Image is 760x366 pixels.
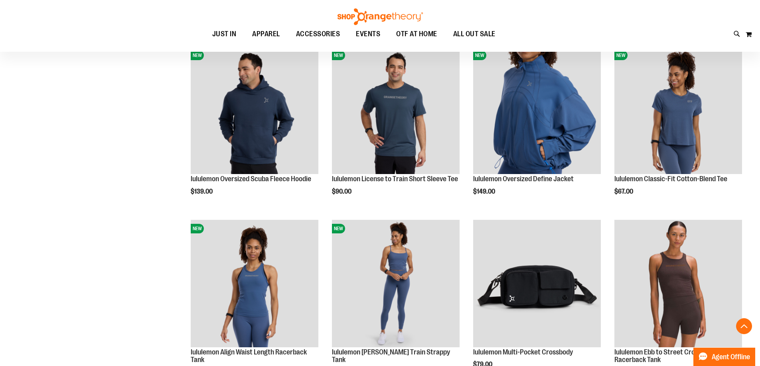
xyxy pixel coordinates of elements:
span: ALL OUT SALE [453,25,495,43]
a: lululemon Align Waist Length Racerback Tank [191,348,307,364]
img: lululemon Multi-Pocket Crossbody [473,220,601,347]
span: NEW [191,51,204,60]
img: lululemon Oversized Scuba Fleece Hoodie [191,47,318,174]
span: APPAREL [252,25,280,43]
img: Shop Orangetheory [336,8,424,25]
button: Agent Offline [693,348,755,366]
a: lululemon Ebb to Street Cropped Racerback Tank [614,220,742,348]
a: lululemon Multi-Pocket Crossbody [473,348,573,356]
span: NEW [191,224,204,233]
span: $90.00 [332,188,353,195]
a: lululemon License to Train Short Sleeve TeeNEW [332,47,460,175]
div: product [328,43,464,215]
a: lululemon Oversized Define Jacket [473,175,574,183]
img: lululemon License to Train Short Sleeve Tee [332,47,460,174]
a: lululemon Multi-Pocket Crossbody [473,220,601,348]
a: lululemon Ebb to Street Cropped Racerback Tank [614,348,709,364]
span: JUST IN [212,25,237,43]
a: lululemon License to Train Short Sleeve Tee [332,175,458,183]
div: product [187,43,322,215]
div: product [469,43,605,215]
span: $149.00 [473,188,496,195]
a: lululemon [PERSON_NAME] Train Strappy Tank [332,348,450,364]
img: lululemon Oversized Define Jacket [473,47,601,174]
span: EVENTS [356,25,380,43]
button: Back To Top [736,318,752,334]
span: $139.00 [191,188,214,195]
div: product [610,43,746,215]
img: lululemon Wunder Train Strappy Tank [332,220,460,347]
span: ACCESSORIES [296,25,340,43]
span: OTF AT HOME [396,25,437,43]
a: lululemon Wunder Train Strappy TankNEW [332,220,460,348]
a: lululemon Align Waist Length Racerback TankNEW [191,220,318,348]
span: NEW [332,51,345,60]
a: lululemon Oversized Scuba Fleece HoodieNEW [191,47,318,175]
a: lululemon Classic-Fit Cotton-Blend TeeNEW [614,47,742,175]
span: NEW [332,224,345,233]
a: lululemon Classic-Fit Cotton-Blend Tee [614,175,727,183]
span: Agent Offline [712,353,750,361]
span: NEW [473,51,486,60]
span: NEW [614,51,628,60]
img: lululemon Classic-Fit Cotton-Blend Tee [614,47,742,174]
a: lululemon Oversized Define JacketNEW [473,47,601,175]
img: lululemon Align Waist Length Racerback Tank [191,220,318,347]
span: $67.00 [614,188,634,195]
img: lululemon Ebb to Street Cropped Racerback Tank [614,220,742,347]
a: lululemon Oversized Scuba Fleece Hoodie [191,175,311,183]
